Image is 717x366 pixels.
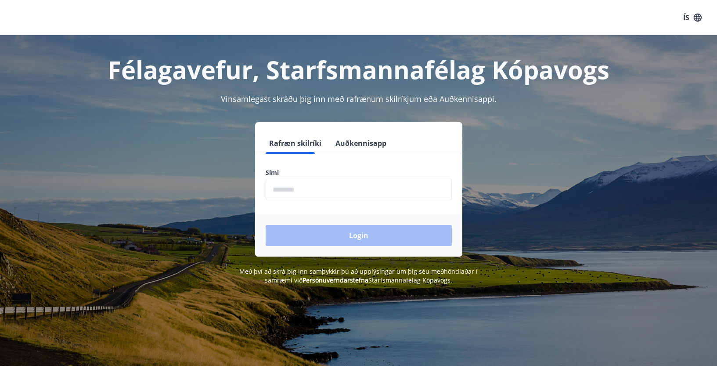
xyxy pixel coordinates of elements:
[303,276,368,284] a: Persónuverndarstefna
[332,133,390,154] button: Auðkennisapp
[266,168,452,177] label: Sími
[53,53,664,86] h1: Félagavefur, Starfsmannafélag Kópavogs
[678,10,706,25] button: ÍS
[266,133,325,154] button: Rafræn skilríki
[239,267,478,284] span: Með því að skrá þig inn samþykkir þú að upplýsingar um þig séu meðhöndlaðar í samræmi við Starfsm...
[221,94,497,104] span: Vinsamlegast skráðu þig inn með rafrænum skilríkjum eða Auðkennisappi.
